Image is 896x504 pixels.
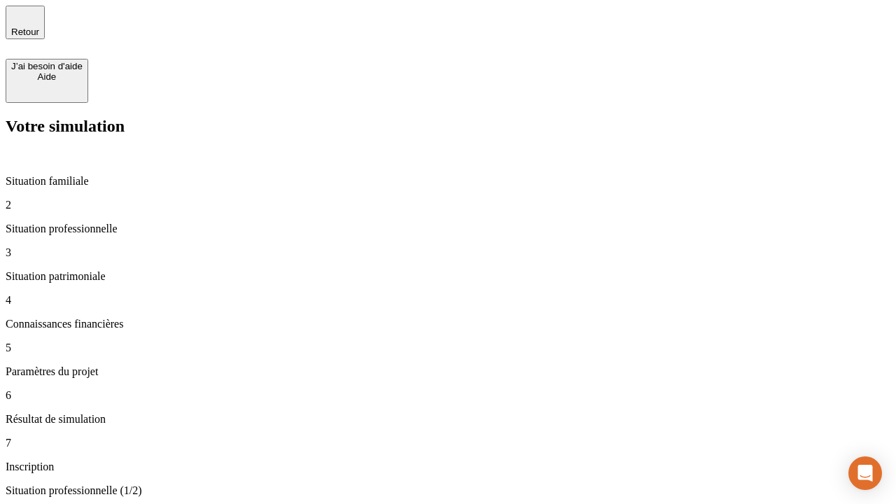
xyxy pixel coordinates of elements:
p: Inscription [6,461,890,473]
p: 3 [6,246,890,259]
button: Retour [6,6,45,39]
p: 4 [6,294,890,307]
p: Situation professionnelle [6,223,890,235]
p: Paramètres du projet [6,365,890,378]
span: Retour [11,27,39,37]
p: Situation patrimoniale [6,270,890,283]
h2: Votre simulation [6,117,890,136]
p: 5 [6,342,890,354]
p: Situation professionnelle (1/2) [6,484,890,497]
button: J’ai besoin d'aideAide [6,59,88,103]
div: J’ai besoin d'aide [11,61,83,71]
p: 7 [6,437,890,449]
p: Situation familiale [6,175,890,188]
p: Résultat de simulation [6,413,890,426]
p: 6 [6,389,890,402]
div: Aide [11,71,83,82]
div: Open Intercom Messenger [848,456,882,490]
p: 2 [6,199,890,211]
p: Connaissances financières [6,318,890,330]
